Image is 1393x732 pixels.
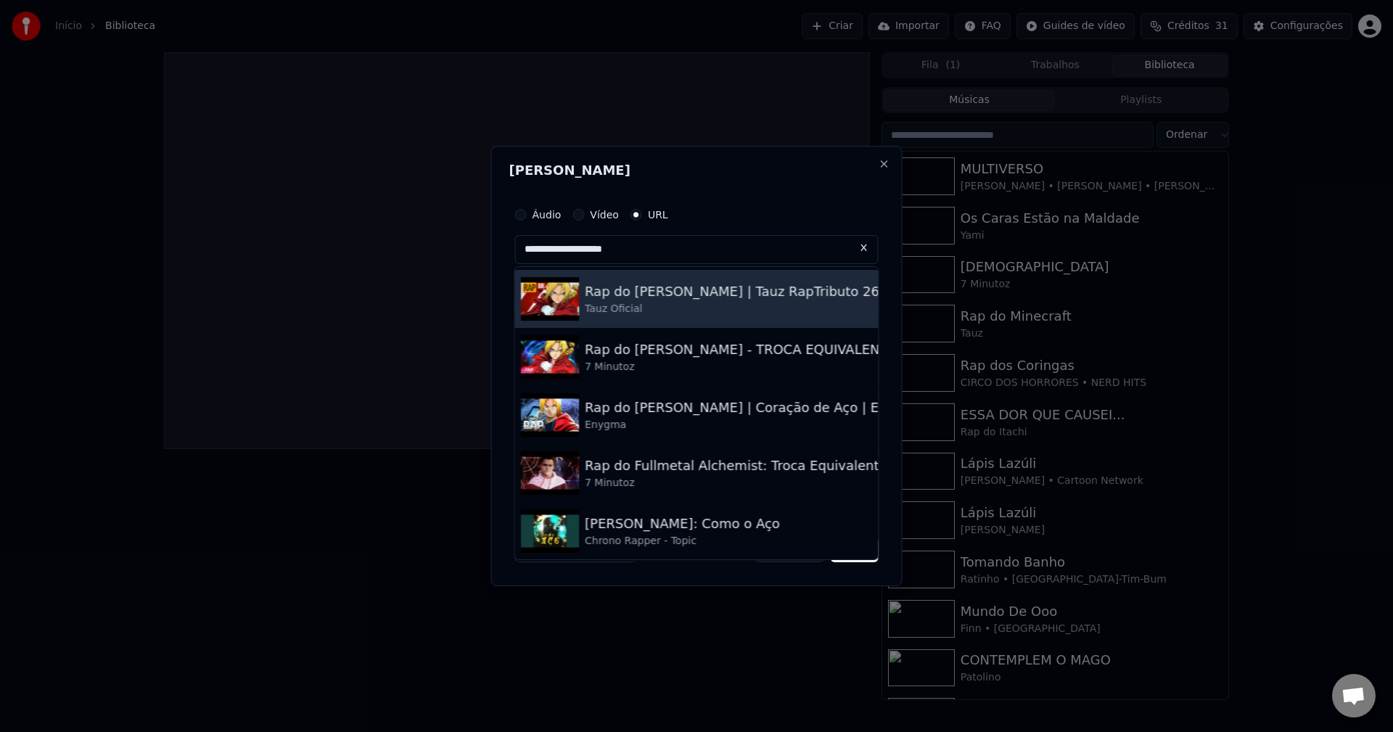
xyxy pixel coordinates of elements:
[585,476,887,490] div: 7 Minutoz
[585,302,879,316] div: Tauz Oficial
[585,456,887,476] div: Rap do Fullmetal Alchemist: Troca Equivalente
[590,210,619,220] label: Vídeo
[585,360,980,374] div: 7 Minutoz
[585,514,780,534] div: [PERSON_NAME]: Como o Aço
[509,164,884,177] h2: [PERSON_NAME]
[521,393,579,437] img: Rap do Edward Elric | Coração de Aço | Enygma 70
[648,210,668,220] label: URL
[521,451,579,495] img: Rap do Fullmetal Alchemist: Troca Equivalente
[585,418,945,432] div: Enygma
[755,536,825,562] button: Cancelar
[585,281,879,302] div: Rap do [PERSON_NAME] | Tauz RapTributo 26
[521,335,579,379] img: Rap do Edward Elric - TROCA EQUIVALENTE | NERD HITS
[585,534,780,548] div: Chrono Rapper - Topic
[585,340,980,360] div: Rap do [PERSON_NAME] - TROCA EQUIVALENTE | NERD HITS
[521,277,579,321] img: Rap do Edward Elric | Tauz RapTributo 26
[831,536,879,562] button: Criar
[533,210,562,220] label: Áudio
[585,398,945,418] div: Rap do [PERSON_NAME] | Coração de Aço | Enygma 70
[521,509,579,553] img: Edward Elric: Como o Aço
